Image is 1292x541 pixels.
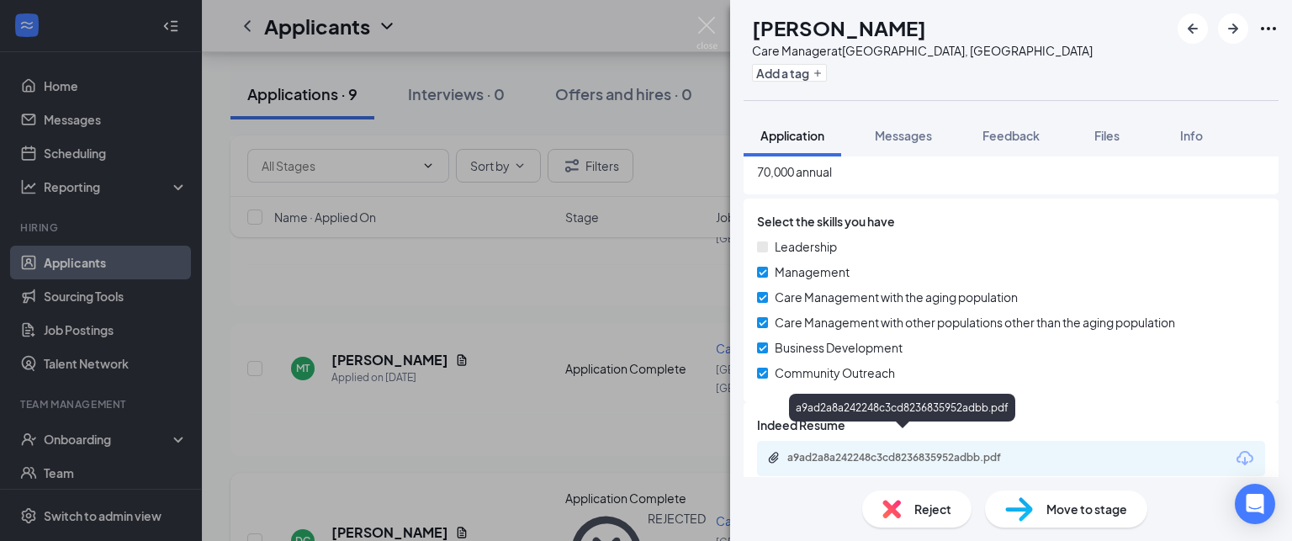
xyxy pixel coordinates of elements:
[982,128,1040,143] span: Feedback
[1235,448,1255,469] svg: Download
[752,13,926,42] h1: [PERSON_NAME]
[1235,484,1275,524] div: Open Intercom Messenger
[813,68,823,78] svg: Plus
[875,128,932,143] span: Messages
[767,451,1040,467] a: Paperclipa9ad2a8a242248c3cd8236835952adbb.pdf
[775,313,1175,331] span: Care Management with other populations other than the aging population
[1218,13,1248,44] button: ArrowRight
[775,263,850,281] span: Management
[1178,13,1208,44] button: ArrowLeftNew
[914,500,951,518] span: Reject
[775,288,1018,306] span: Care Management with the aging population
[757,416,845,434] span: Indeed Resume
[1094,128,1120,143] span: Files
[1183,19,1203,39] svg: ArrowLeftNew
[760,128,824,143] span: Application
[775,363,895,382] span: Community Outreach
[775,237,837,256] span: Leadership
[787,451,1023,464] div: a9ad2a8a242248c3cd8236835952adbb.pdf
[1223,19,1243,39] svg: ArrowRight
[767,451,781,464] svg: Paperclip
[757,162,1265,181] span: 70,000 annual
[757,212,895,231] span: Select the skills you have
[1180,128,1203,143] span: Info
[789,394,1015,422] div: a9ad2a8a242248c3cd8236835952adbb.pdf
[752,64,827,82] button: PlusAdd a tag
[1258,19,1279,39] svg: Ellipses
[752,42,1093,59] div: Care Manager at [GEOGRAPHIC_DATA], [GEOGRAPHIC_DATA]
[1046,500,1127,518] span: Move to stage
[775,338,903,357] span: Business Development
